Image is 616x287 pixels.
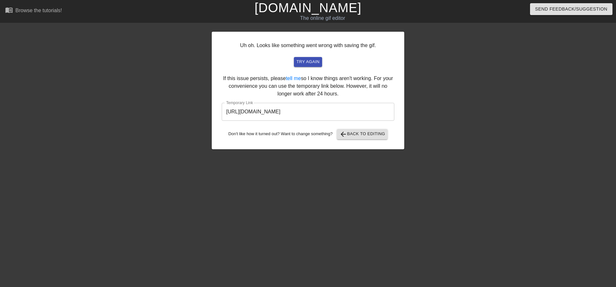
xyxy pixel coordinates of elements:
[222,103,394,121] input: bare
[5,6,62,16] a: Browse the tutorials!
[339,130,385,138] span: Back to Editing
[286,76,301,81] a: tell me
[5,6,13,14] span: menu_book
[339,130,347,138] span: arrow_back
[212,32,404,149] div: Uh oh. Looks like something went wrong with saving the gif. If this issue persists, please so I k...
[15,8,62,13] div: Browse the tutorials!
[530,3,612,15] button: Send Feedback/Suggestion
[209,14,437,22] div: The online gif editor
[254,1,361,15] a: [DOMAIN_NAME]
[535,5,607,13] span: Send Feedback/Suggestion
[222,129,394,139] div: Don't like how it turned out? Want to change something?
[337,129,388,139] button: Back to Editing
[294,57,322,67] button: try again
[296,58,320,66] span: try again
